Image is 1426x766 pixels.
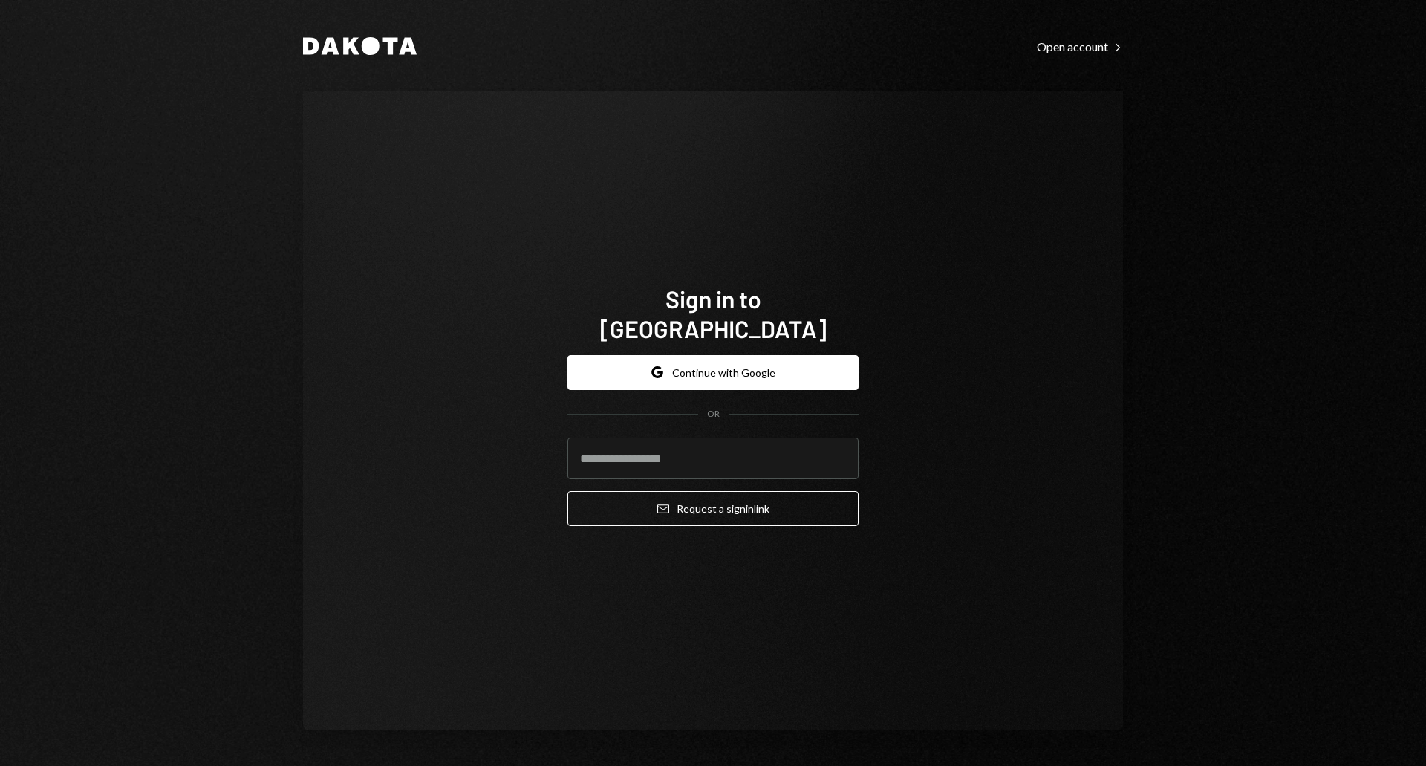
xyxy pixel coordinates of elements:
div: OR [707,408,720,421]
div: Open account [1037,39,1123,54]
h1: Sign in to [GEOGRAPHIC_DATA] [567,284,859,343]
button: Request a signinlink [567,491,859,526]
a: Open account [1037,38,1123,54]
button: Continue with Google [567,355,859,390]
